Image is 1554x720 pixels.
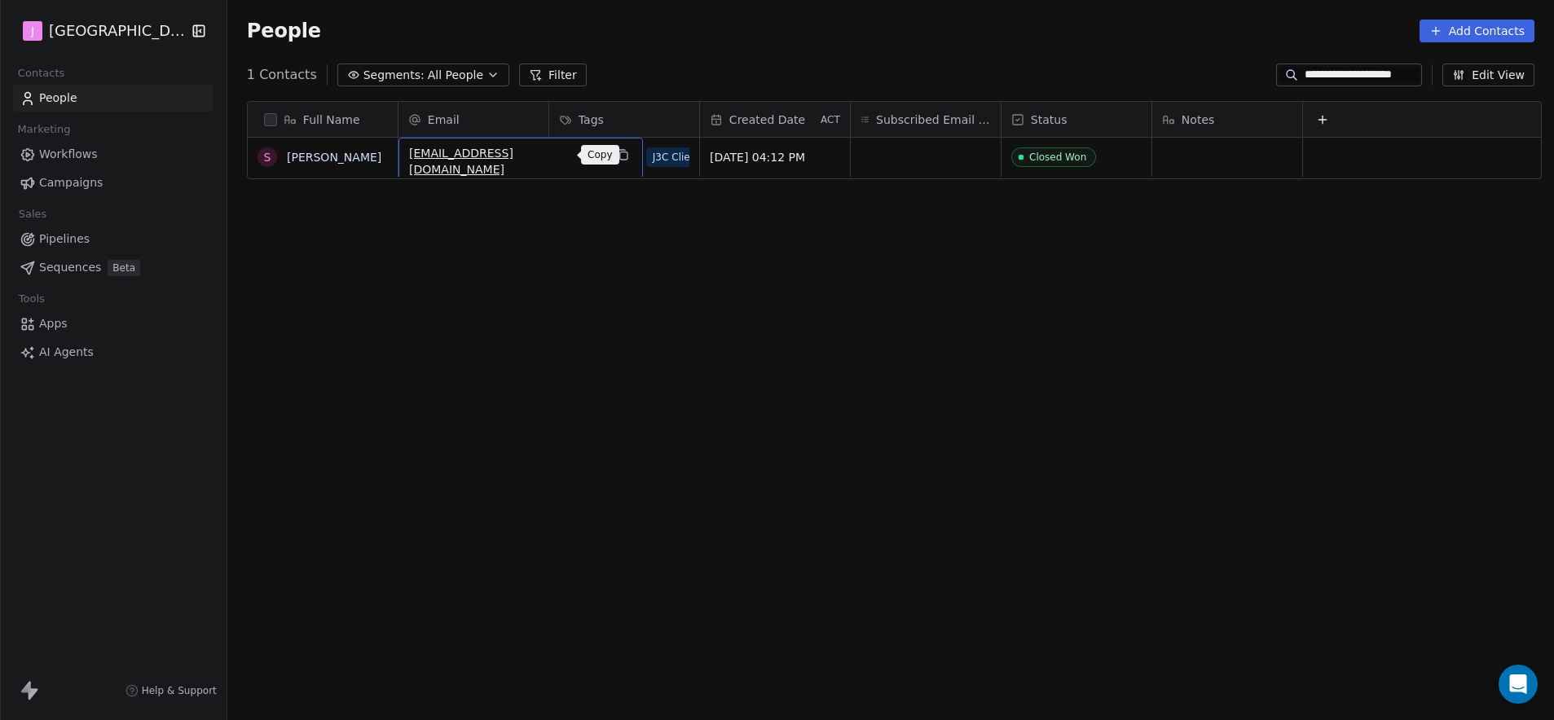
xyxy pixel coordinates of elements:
a: SequencesBeta [13,254,214,281]
a: Workflows [13,141,214,168]
div: S [263,149,271,166]
span: Subscribed Email Categories [876,112,991,128]
span: Workflows [39,146,98,163]
button: J[GEOGRAPHIC_DATA] [20,17,179,45]
span: ACT [821,113,840,126]
span: Beta [108,260,140,276]
span: Status [1031,112,1068,128]
div: Status [1002,102,1151,137]
span: Campaigns [39,174,103,191]
div: Created DateACT [700,102,850,137]
a: [PERSON_NAME] [287,151,381,164]
span: Notes [1182,112,1214,128]
div: Subscribed Email Categories [851,102,1001,137]
span: Help & Support [142,684,217,697]
span: [DATE] 04:12 PM [710,149,840,165]
span: Pipelines [39,230,90,248]
a: Help & Support [125,684,217,697]
span: AI Agents [39,344,94,361]
div: grid [398,138,1543,696]
span: Tools [11,287,51,311]
span: Tags [579,112,604,128]
div: Notes [1152,102,1302,137]
span: Sequences [39,259,101,276]
span: Segments: [363,67,425,84]
div: grid [248,138,398,696]
div: Full Name [248,102,398,137]
span: Created Date [729,112,805,128]
span: Apps [39,315,68,332]
div: Email [398,102,548,137]
button: Edit View [1442,64,1534,86]
p: Copy [588,148,613,161]
span: Contacts [11,61,72,86]
div: Tags [549,102,699,137]
span: 1 Contacts [247,65,317,85]
span: All People [428,67,483,84]
span: Email [428,112,460,128]
span: J [31,23,34,39]
div: Open Intercom Messenger [1499,665,1538,704]
a: Pipelines [13,226,214,252]
button: Add Contacts [1420,20,1534,42]
span: People [247,19,321,43]
a: AI Agents [13,339,214,366]
a: Apps [13,310,214,337]
button: Filter [519,64,587,86]
span: Full Name [303,112,360,128]
span: People [39,90,77,107]
span: Marketing [11,117,77,142]
div: Closed Won [1029,151,1086,163]
a: Campaigns [13,169,214,196]
span: Sales [11,202,54,226]
span: [EMAIL_ADDRESS][DOMAIN_NAME] [409,145,603,178]
a: People [13,85,214,112]
span: J3C Client [646,147,707,167]
span: [GEOGRAPHIC_DATA] [49,20,186,42]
